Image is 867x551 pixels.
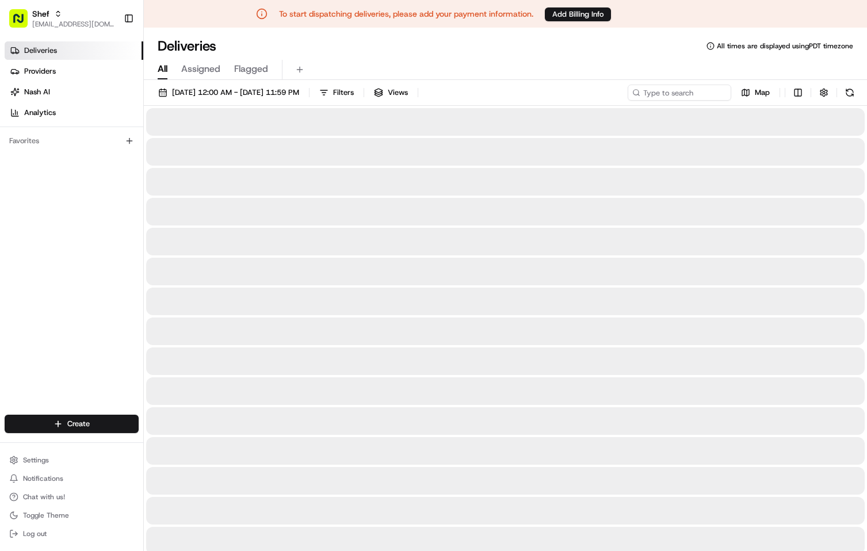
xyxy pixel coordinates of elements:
[24,87,50,97] span: Nash AI
[279,8,533,20] p: To start dispatching deliveries, please add your payment information.
[5,41,143,60] a: Deliveries
[24,108,56,118] span: Analytics
[24,66,56,76] span: Providers
[234,62,268,76] span: Flagged
[23,511,69,520] span: Toggle Theme
[842,85,858,101] button: Refresh
[545,7,611,21] button: Add Billing Info
[5,507,139,523] button: Toggle Theme
[158,37,216,55] h1: Deliveries
[388,87,408,98] span: Views
[5,452,139,468] button: Settings
[333,87,354,98] span: Filters
[369,85,413,101] button: Views
[153,85,304,101] button: [DATE] 12:00 AM - [DATE] 11:59 PM
[32,8,49,20] button: Shef
[717,41,853,51] span: All times are displayed using PDT timezone
[736,85,775,101] button: Map
[23,456,49,465] span: Settings
[5,104,143,122] a: Analytics
[314,85,359,101] button: Filters
[5,83,143,101] a: Nash AI
[5,132,139,150] div: Favorites
[24,45,57,56] span: Deliveries
[23,492,65,502] span: Chat with us!
[5,489,139,505] button: Chat with us!
[5,5,119,32] button: Shef[EMAIL_ADDRESS][DOMAIN_NAME]
[5,62,143,81] a: Providers
[5,415,139,433] button: Create
[5,470,139,487] button: Notifications
[23,529,47,538] span: Log out
[181,62,220,76] span: Assigned
[67,419,90,429] span: Create
[755,87,770,98] span: Map
[5,526,139,542] button: Log out
[628,85,731,101] input: Type to search
[158,62,167,76] span: All
[172,87,299,98] span: [DATE] 12:00 AM - [DATE] 11:59 PM
[23,474,63,483] span: Notifications
[32,20,114,29] button: [EMAIL_ADDRESS][DOMAIN_NAME]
